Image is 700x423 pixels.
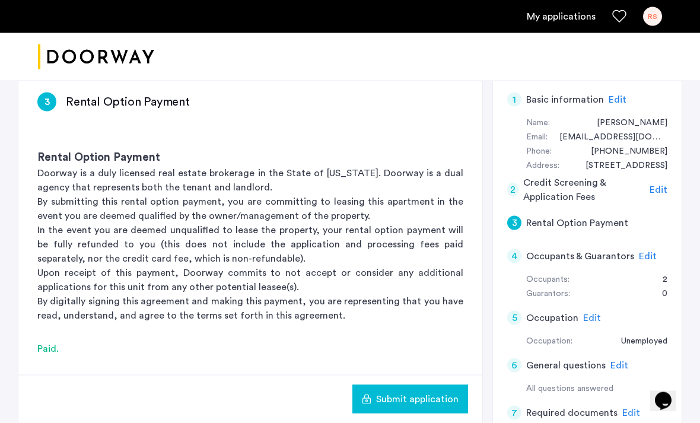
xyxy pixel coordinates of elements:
div: +18583954169 [579,145,667,159]
iframe: chat widget [650,376,688,411]
div: 4 [507,249,521,263]
a: My application [527,9,596,24]
div: Occupants: [526,273,569,287]
div: 0 [650,287,667,301]
p: Upon receipt of this payment, Doorway commits to not accept or consider any additional applicatio... [37,266,463,294]
div: Address: [526,159,559,173]
span: Edit [583,313,601,323]
div: All questions answered [526,382,667,396]
div: RS [643,7,662,26]
p: In the event you are deemed unqualified to lease the property, your rental option payment will be... [37,223,463,266]
div: Email: [526,131,548,145]
span: Edit [622,408,640,418]
span: Edit [609,95,626,104]
div: Paid. [37,342,463,356]
div: Guarantors: [526,287,570,301]
div: Rae Sarokin [585,116,667,131]
span: Edit [610,361,628,370]
p: By submitting this rental option payment, you are committing to leasing this apartment in the eve... [37,195,463,223]
h5: Required documents [526,406,618,420]
div: 5 [507,311,521,325]
span: Submit application [376,392,459,406]
h3: Rental Option Payment [37,150,463,166]
p: Doorway is a duly licensed real estate brokerage in the State of [US_STATE]. Doorway is a dual ag... [37,166,463,195]
div: 3 [507,216,521,230]
h5: Credit Screening & Application Fees [523,176,645,204]
span: Edit [639,252,657,261]
h5: Rental Option Payment [526,216,628,230]
div: 250 East 14th Street, #1407 [574,159,667,173]
div: Unemployed [609,335,667,349]
div: Name: [526,116,550,131]
a: Favorites [612,9,626,24]
div: 3 [37,93,56,112]
div: Occupation: [526,335,572,349]
h5: Occupation [526,311,578,325]
div: 7 [507,406,521,420]
img: logo [38,35,154,79]
div: 6 [507,358,521,373]
div: 1 [507,93,521,107]
div: 2 [651,273,667,287]
span: Edit [650,185,667,195]
h5: Occupants & Guarantors [526,249,634,263]
div: 2 [507,183,518,197]
h5: Basic information [526,93,604,107]
h3: Rental Option Payment [66,94,190,110]
h5: General questions [526,358,606,373]
button: button [352,385,468,414]
div: raejenna913@gmail.com [548,131,667,145]
div: Phone: [526,145,552,159]
a: Cazamio logo [38,35,154,79]
p: By digitally signing this agreement and making this payment, you are representing that you have r... [37,294,463,323]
